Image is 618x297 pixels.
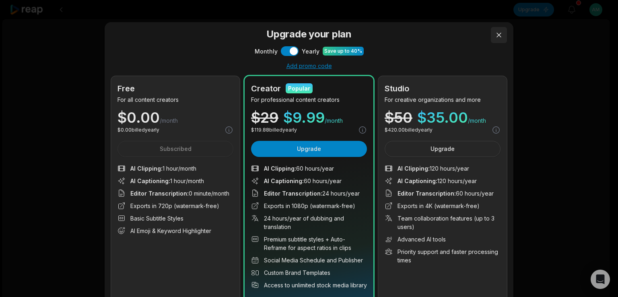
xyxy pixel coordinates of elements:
span: Editor Transcription : [398,190,456,197]
span: Editor Transcription : [130,190,189,197]
li: Basic Subtitle Styles [117,214,233,223]
li: Exports in 1080p (watermark-free) [251,202,367,210]
span: 1 hour/month [130,164,196,173]
li: Team collaboration features (up to 3 users) [385,214,501,231]
div: Save up to 40% [324,47,362,55]
span: 0 minute/month [130,189,229,198]
p: $ 0.00 billed yearly [117,126,159,134]
li: AI Emoji & Keyword Highlighter [117,227,233,235]
li: Custom Brand Templates [251,268,367,277]
span: 1 hour/month [130,177,204,185]
span: AI Captioning : [398,177,437,184]
div: Open Intercom Messenger [591,270,610,289]
span: 60 hours/year [398,189,494,198]
h2: Creator [251,82,281,95]
span: Monthly [255,47,278,56]
span: AI Clipping : [264,165,296,172]
li: Social Media Schedule and Publisher [251,256,367,264]
li: Premium subtitle styles + Auto-Reframe for aspect ratios in clips [251,235,367,252]
span: $ 0.00 [117,110,160,125]
span: $ 9.99 [283,110,325,125]
span: AI Captioning : [130,177,170,184]
p: For professional content creators [251,95,367,104]
span: AI Clipping : [130,165,163,172]
p: $ 420.00 billed yearly [385,126,433,134]
div: Popular [288,84,310,93]
li: Advanced AI tools [385,235,501,243]
p: For all content creators [117,95,233,104]
span: /month [325,117,343,125]
div: Add promo code [111,62,507,70]
span: AI Clipping : [398,165,430,172]
span: 60 hours/year [264,177,342,185]
span: Editor Transcription : [264,190,322,197]
li: 24 hours/year of dubbing and translation [251,214,367,231]
li: Exports in 720p (watermark-free) [117,202,233,210]
li: Priority support and faster processing times [385,248,501,264]
span: Yearly [302,47,319,56]
h3: Upgrade your plan [111,27,507,41]
h2: Free [117,82,135,95]
span: 120 hours/year [398,164,469,173]
button: Upgrade [251,141,367,157]
span: 120 hours/year [398,177,477,185]
span: 24 hours/year [264,189,360,198]
span: $ 35.00 [417,110,468,125]
div: $ 50 [385,110,412,125]
span: /month [468,117,486,125]
li: Access to unlimited stock media library [251,281,367,289]
p: For creative organizations and more [385,95,501,104]
li: Exports in 4K (watermark-free) [385,202,501,210]
h2: Studio [385,82,409,95]
p: $ 119.88 billed yearly [251,126,297,134]
span: AI Captioning : [264,177,304,184]
span: /month [160,117,178,125]
div: $ 29 [251,110,278,125]
button: Upgrade [385,141,501,157]
span: 60 hours/year [264,164,334,173]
